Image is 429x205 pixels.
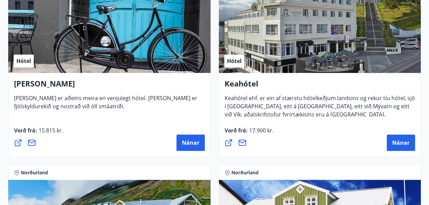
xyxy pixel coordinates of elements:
[227,57,242,65] span: Hótel
[14,78,205,94] h4: [PERSON_NAME]
[16,57,31,65] span: Hótel
[225,127,274,140] span: Verð frá :
[248,127,274,134] span: 17.900 kr.
[176,135,205,151] button: Nánar
[225,78,415,94] h4: Keahótel
[225,94,415,124] span: Keahótel ehf. er ein af stærstu hótelkeðjum landsins og rekur tíu hótel, sjö í [GEOGRAPHIC_DATA],...
[14,94,197,115] span: [PERSON_NAME] er aðeins meira en venjulegt hótel. [PERSON_NAME] er fjölskyldurekið og nostrað við...
[14,127,63,140] span: Verð frá :
[21,169,48,176] span: Norðurland
[387,135,415,151] button: Nánar
[231,169,259,176] span: Norðurland
[392,139,410,146] span: Nánar
[182,139,199,146] span: Nánar
[37,127,63,134] span: 15.815 kr.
